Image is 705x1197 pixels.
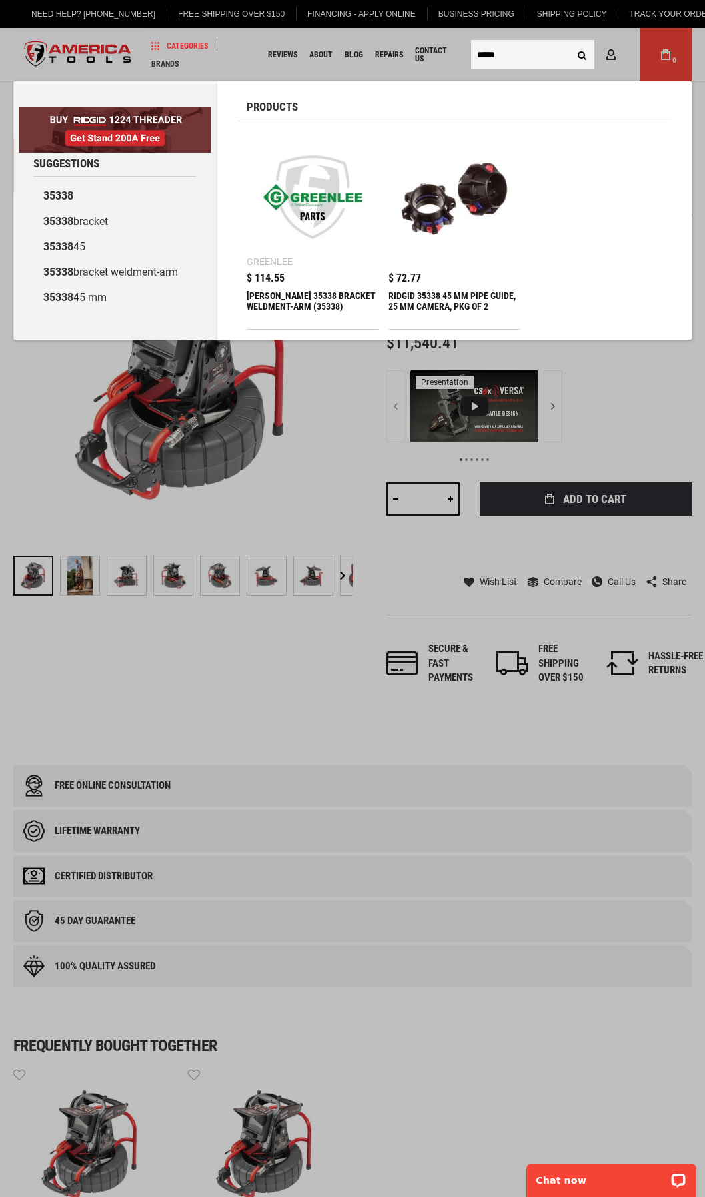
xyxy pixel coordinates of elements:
[33,260,196,285] a: 35338bracket weldment-arm
[569,42,594,67] button: Search
[388,290,520,322] div: RIDGID 35338 45 MM PIPE GUIDE, 25 MM CAMERA, PKG OF 2
[151,60,179,68] span: Brands
[33,183,196,209] a: 35338
[33,234,196,260] a: 3533845
[247,101,298,113] span: Products
[388,273,421,284] span: $ 72.77
[19,107,211,153] img: BOGO: Buy RIDGID® 1224 Threader, Get Stand 200A Free!
[145,55,185,73] a: Brands
[151,41,208,51] span: Categories
[253,138,372,256] img: Greenlee 35338 BRACKET WELDMENT-ARM (35338)
[247,290,378,322] div: Greenlee 35338 BRACKET WELDMENT-ARM (35338)
[395,138,513,256] img: RIDGID 35338 45 MM PIPE GUIDE, 25 MM CAMERA, PKG OF 2
[247,257,293,266] div: Greenlee
[247,273,285,284] span: $ 114.55
[43,215,73,228] b: 35338
[388,131,520,329] a: RIDGID 35338 45 MM PIPE GUIDE, 25 MM CAMERA, PKG OF 2 $ 72.77 RIDGID 35338 45 MM PIPE GUIDE, 25 M...
[33,285,196,310] a: 3533845 mm
[43,266,73,278] b: 35338
[43,240,73,253] b: 35338
[43,189,73,202] b: 35338
[19,107,211,117] a: BOGO: Buy RIDGID® 1224 Threader, Get Stand 200A Free!
[518,1155,705,1197] iframe: LiveChat chat widget
[33,209,196,234] a: 35338bracket
[247,131,378,329] a: Greenlee 35338 BRACKET WELDMENT-ARM (35338) Greenlee $ 114.55 [PERSON_NAME] 35338 BRACKET WELDMEN...
[43,291,73,304] b: 35338
[145,37,214,55] a: Categories
[33,158,99,169] span: Suggestions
